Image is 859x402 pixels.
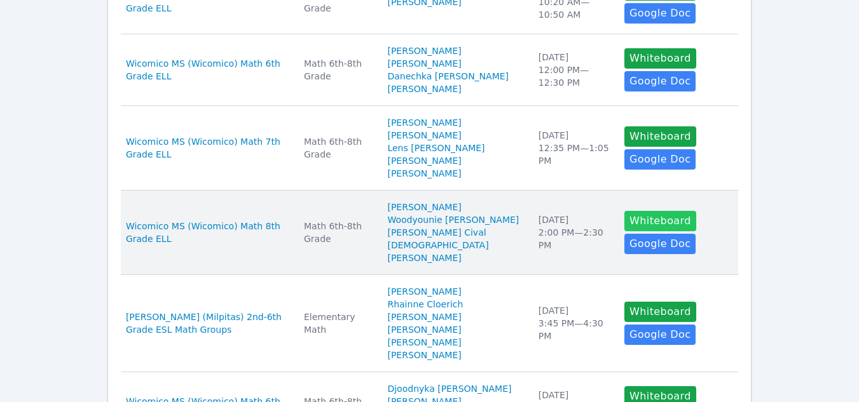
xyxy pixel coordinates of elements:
[624,71,696,91] a: Google Doc
[126,57,289,83] a: Wicomico MS (Wicomico) Math 6th Grade ELL
[121,275,738,372] tr: [PERSON_NAME] (Milpitas) 2nd-6th Grade ESL Math GroupsElementary Math[PERSON_NAME]Rhainne Cloeric...
[387,239,523,264] a: [DEMOGRAPHIC_DATA][PERSON_NAME]
[387,201,461,213] a: [PERSON_NAME]
[387,323,461,336] a: [PERSON_NAME]
[387,44,461,57] a: [PERSON_NAME]
[539,51,609,89] div: [DATE] 12:00 PM — 12:30 PM
[387,70,509,83] a: Danechka [PERSON_NAME]
[387,142,484,154] a: Lens [PERSON_NAME]
[126,135,289,161] a: Wicomico MS (Wicomico) Math 7th Grade ELL
[387,83,461,95] a: [PERSON_NAME]
[539,129,609,167] div: [DATE] 12:35 PM — 1:05 PM
[387,349,461,361] a: [PERSON_NAME]
[387,336,461,349] a: [PERSON_NAME]
[387,213,519,226] a: Woodyounie [PERSON_NAME]
[304,135,372,161] div: Math 6th-8th Grade
[387,382,511,395] a: Djoodnyka [PERSON_NAME]
[304,311,372,336] div: Elementary Math
[624,48,696,69] button: Whiteboard
[624,3,696,23] a: Google Doc
[387,57,461,70] a: [PERSON_NAME]
[387,167,461,180] a: [PERSON_NAME]
[387,129,461,142] a: [PERSON_NAME]
[539,213,609,251] div: [DATE] 2:00 PM — 2:30 PM
[304,220,372,245] div: Math 6th-8th Grade
[387,226,486,239] a: [PERSON_NAME] Cival
[387,298,523,323] a: Rhainne Cloerich [PERSON_NAME]
[624,302,696,322] button: Whiteboard
[126,220,289,245] a: Wicomico MS (Wicomico) Math 8th Grade ELL
[387,116,461,129] a: [PERSON_NAME]
[121,106,738,191] tr: Wicomico MS (Wicomico) Math 7th Grade ELLMath 6th-8th Grade[PERSON_NAME][PERSON_NAME]Lens [PERSON...
[539,304,609,342] div: [DATE] 3:45 PM — 4:30 PM
[624,234,696,254] a: Google Doc
[304,57,372,83] div: Math 6th-8th Grade
[624,211,696,231] button: Whiteboard
[387,285,461,298] a: [PERSON_NAME]
[624,325,696,345] a: Google Doc
[624,126,696,147] button: Whiteboard
[624,149,696,170] a: Google Doc
[121,191,738,275] tr: Wicomico MS (Wicomico) Math 8th Grade ELLMath 6th-8th Grade[PERSON_NAME]Woodyounie [PERSON_NAME][...
[387,154,461,167] a: [PERSON_NAME]
[126,311,289,336] a: [PERSON_NAME] (Milpitas) 2nd-6th Grade ESL Math Groups
[121,34,738,106] tr: Wicomico MS (Wicomico) Math 6th Grade ELLMath 6th-8th Grade[PERSON_NAME][PERSON_NAME]Danechka [PE...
